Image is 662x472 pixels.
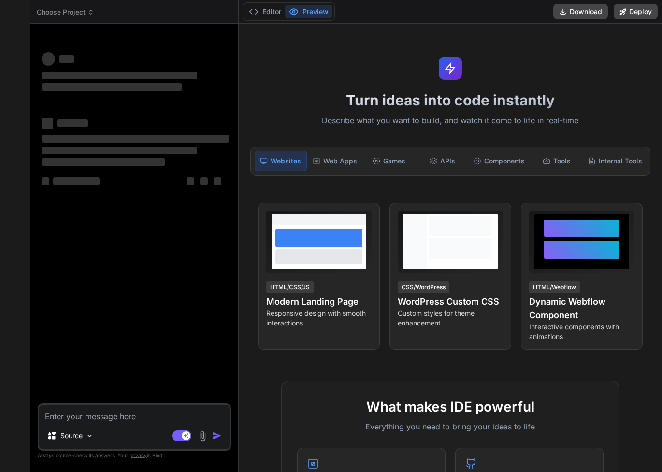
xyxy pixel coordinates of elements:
[197,430,208,442] img: attachment
[57,119,88,127] span: ‌
[37,7,94,17] span: Choose Project
[398,295,503,309] h4: WordPress Custom CSS
[417,151,468,171] div: APIs
[398,309,503,328] p: Custom styles for theme enhancement
[42,72,197,79] span: ‌
[42,118,53,129] span: ‌
[245,115,656,127] p: Describe what you want to build, and watch it come to life in real-time
[309,151,361,171] div: Web Apps
[398,281,449,293] div: CSS/WordPress
[470,151,529,171] div: Components
[614,4,658,19] button: Deploy
[529,295,634,322] h4: Dynamic Webflow Component
[297,397,604,417] h2: What makes IDE powerful
[214,177,221,185] span: ‌
[200,177,208,185] span: ‌
[60,431,83,441] p: Source
[212,431,222,441] img: icon
[529,322,634,341] p: Interactive components with animations
[266,281,314,293] div: HTML/CSS/JS
[531,151,582,171] div: Tools
[266,295,372,309] h4: Modern Landing Page
[53,177,100,185] span: ‌
[86,432,94,440] img: Pick Models
[130,452,147,458] span: privacy
[297,421,604,432] p: Everything you need to bring your ideas to life
[529,281,580,293] div: HTML/Webflow
[363,151,415,171] div: Games
[42,83,182,91] span: ‌
[42,135,229,143] span: ‌
[266,309,372,328] p: Responsive design with smooth interactions
[245,91,656,109] h1: Turn ideas into code instantly
[584,151,646,171] div: Internal Tools
[59,55,74,63] span: ‌
[42,177,49,185] span: ‌
[42,158,165,166] span: ‌
[187,177,194,185] span: ‌
[245,5,285,18] button: Editor
[42,147,197,154] span: ‌
[553,4,608,19] button: Download
[38,451,231,460] p: Always double-check its answers. Your in Bind
[285,5,332,18] button: Preview
[42,52,55,66] span: ‌
[255,151,307,171] div: Websites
